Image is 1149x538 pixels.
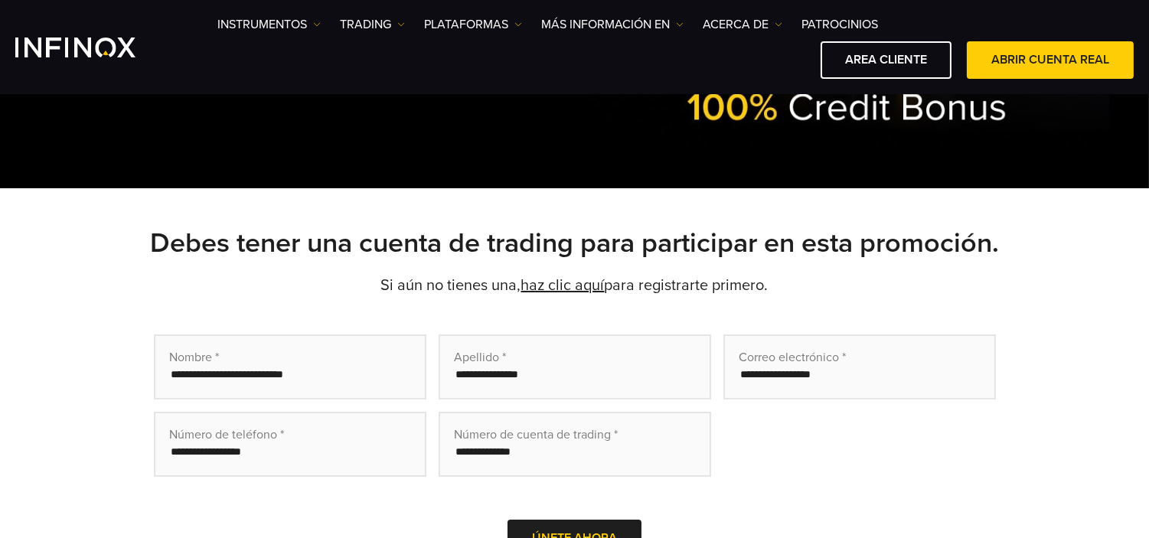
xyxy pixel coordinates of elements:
[39,275,1111,296] p: Si aún no tienes una, para registrarte primero.
[801,15,878,34] a: Patrocinios
[541,15,684,34] a: Más información en
[340,15,405,34] a: TRADING
[821,41,952,79] a: AREA CLIENTE
[703,15,782,34] a: ACERCA DE
[521,276,605,295] a: haz clic aquí
[424,15,522,34] a: PLATAFORMAS
[967,41,1134,79] a: ABRIR CUENTA REAL
[217,15,321,34] a: Instrumentos
[150,227,999,259] strong: Debes tener una cuenta de trading para participar en esta promoción.
[15,37,171,57] a: INFINOX Logo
